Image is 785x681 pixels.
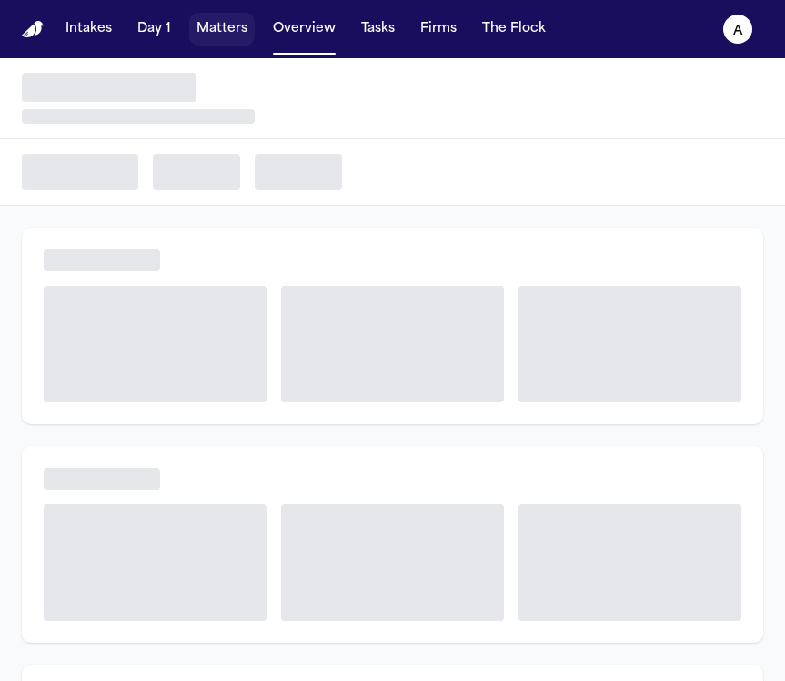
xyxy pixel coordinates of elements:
button: Day 1 [130,13,178,46]
img: Finch Logo [22,21,44,38]
button: Overview [266,13,343,46]
button: Tasks [354,13,402,46]
button: Firms [413,13,464,46]
a: Home [22,21,44,38]
button: The Flock [475,13,553,46]
button: Intakes [58,13,119,46]
button: Matters [189,13,255,46]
